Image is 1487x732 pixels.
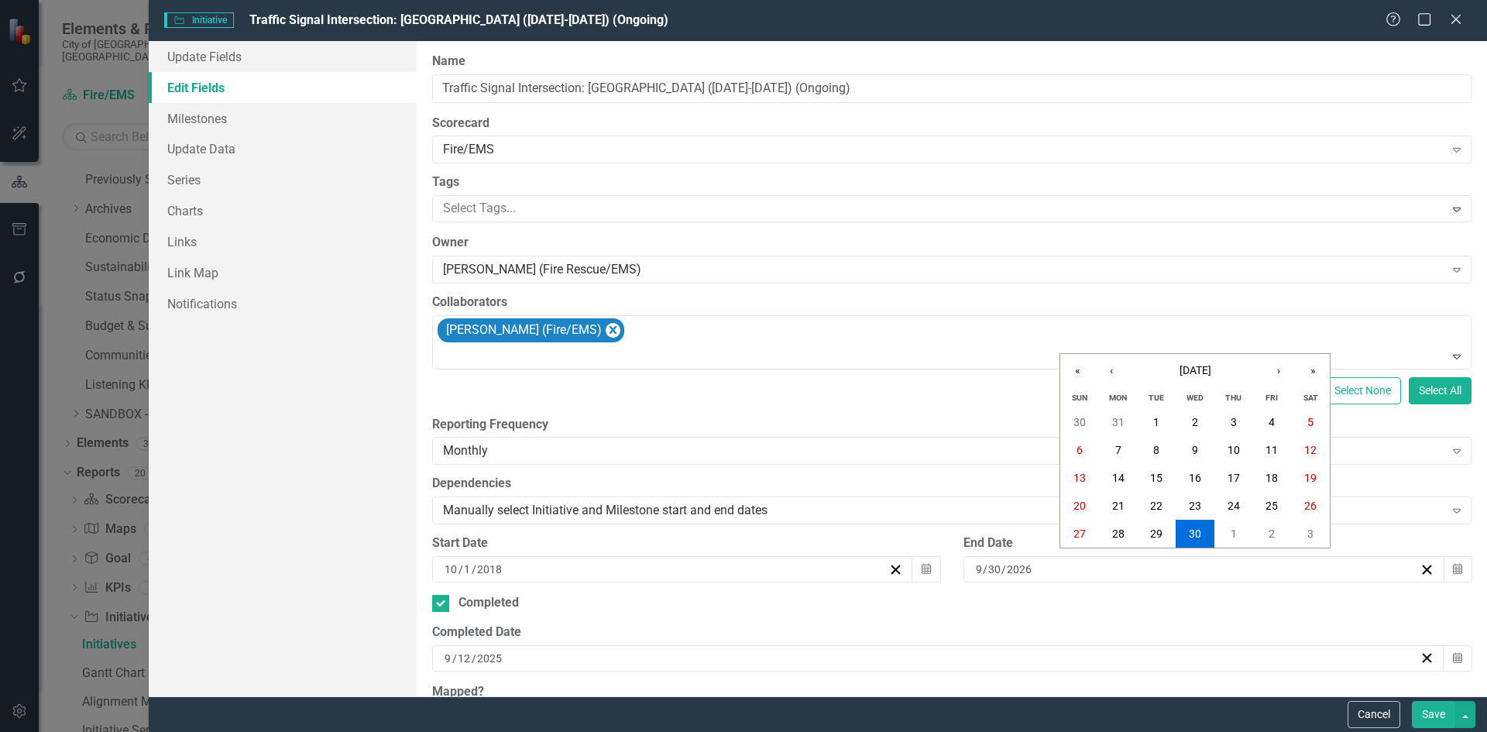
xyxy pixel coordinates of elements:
abbr: September 12, 2026 [1304,444,1317,456]
abbr: September 19, 2026 [1304,472,1317,484]
a: Edit Fields [149,72,417,103]
button: September 22, 2026 [1137,492,1176,520]
abbr: Saturday [1303,393,1318,403]
button: September 20, 2026 [1060,492,1099,520]
label: Name [432,53,1472,70]
div: Fire/EMS [443,141,1444,159]
button: October 1, 2026 [1214,520,1253,548]
div: End Date [963,534,1472,552]
button: September 14, 2026 [1099,464,1138,492]
button: Select All [1409,377,1472,404]
abbr: September 2, 2026 [1192,416,1198,428]
span: / [458,562,463,576]
button: September 29, 2026 [1137,520,1176,548]
button: › [1262,354,1296,388]
button: August 31, 2026 [1099,408,1138,436]
button: ‹ [1094,354,1128,388]
button: September 30, 2026 [1176,520,1214,548]
abbr: September 1, 2026 [1153,416,1159,428]
div: Manually select Initiative and Milestone start and end dates [443,502,1444,520]
button: September 12, 2026 [1291,436,1330,464]
label: Reporting Frequency [432,416,1472,434]
abbr: September 18, 2026 [1265,472,1278,484]
button: September 4, 2026 [1253,408,1292,436]
label: Tags [432,174,1472,191]
button: Select None [1324,377,1401,404]
label: Scorecard [432,115,1472,132]
abbr: September 28, 2026 [1112,528,1125,540]
abbr: October 2, 2026 [1269,528,1275,540]
span: / [983,562,987,576]
a: Links [149,226,417,257]
button: October 3, 2026 [1291,520,1330,548]
abbr: September 14, 2026 [1112,472,1125,484]
abbr: September 10, 2026 [1228,444,1240,456]
button: » [1296,354,1330,388]
div: Start Date [432,534,940,552]
abbr: September 8, 2026 [1153,444,1159,456]
button: September 3, 2026 [1214,408,1253,436]
input: mm [975,562,983,577]
button: Save [1412,701,1455,728]
abbr: September 27, 2026 [1073,528,1086,540]
button: September 17, 2026 [1214,464,1253,492]
a: Charts [149,195,417,226]
button: [DATE] [1128,354,1262,388]
a: Link Map [149,257,417,288]
button: September 5, 2026 [1291,408,1330,436]
abbr: September 5, 2026 [1307,416,1314,428]
abbr: September 24, 2026 [1228,500,1240,512]
abbr: September 11, 2026 [1265,444,1278,456]
label: Dependencies [432,475,1472,493]
div: [PERSON_NAME] (Fire/EMS) [441,319,604,342]
abbr: September 9, 2026 [1192,444,1198,456]
button: Cancel [1348,701,1400,728]
label: Owner [432,234,1472,252]
abbr: October 3, 2026 [1307,528,1314,540]
abbr: Friday [1265,393,1278,403]
abbr: Sunday [1072,393,1087,403]
abbr: September 23, 2026 [1189,500,1201,512]
abbr: August 30, 2026 [1073,416,1086,428]
button: September 19, 2026 [1291,464,1330,492]
div: [PERSON_NAME] (Fire Rescue/EMS) [443,261,1444,279]
div: Monthly [443,442,1444,460]
button: September 21, 2026 [1099,492,1138,520]
abbr: September 29, 2026 [1150,528,1162,540]
label: Mapped? [432,683,1472,701]
abbr: September 22, 2026 [1150,500,1162,512]
input: Initiative Name [432,74,1472,103]
abbr: Wednesday [1187,393,1204,403]
input: yyyy [1006,562,1032,577]
abbr: September 16, 2026 [1189,472,1201,484]
button: September 11, 2026 [1253,436,1292,464]
button: September 24, 2026 [1214,492,1253,520]
button: « [1060,354,1094,388]
button: September 26, 2026 [1291,492,1330,520]
abbr: October 1, 2026 [1231,528,1237,540]
button: September 23, 2026 [1176,492,1214,520]
abbr: September 30, 2026 [1189,528,1201,540]
button: September 13, 2026 [1060,464,1099,492]
abbr: Thursday [1225,393,1241,403]
abbr: September 15, 2026 [1150,472,1162,484]
abbr: September 4, 2026 [1269,416,1275,428]
button: September 10, 2026 [1214,436,1253,464]
button: September 2, 2026 [1176,408,1214,436]
button: September 15, 2026 [1137,464,1176,492]
button: September 25, 2026 [1253,492,1292,520]
abbr: September 3, 2026 [1231,416,1237,428]
a: Series [149,164,417,195]
button: September 18, 2026 [1253,464,1292,492]
abbr: September 6, 2026 [1077,444,1083,456]
button: September 9, 2026 [1176,436,1214,464]
a: Update Data [149,133,417,164]
abbr: September 26, 2026 [1304,500,1317,512]
abbr: September 21, 2026 [1112,500,1125,512]
span: [DATE] [1180,364,1211,376]
a: Notifications [149,288,417,319]
span: Traffic Signal Intersection: [GEOGRAPHIC_DATA] ([DATE]-[DATE]) (Ongoing) [249,12,668,27]
button: September 28, 2026 [1099,520,1138,548]
button: October 2, 2026 [1253,520,1292,548]
span: / [452,651,457,665]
